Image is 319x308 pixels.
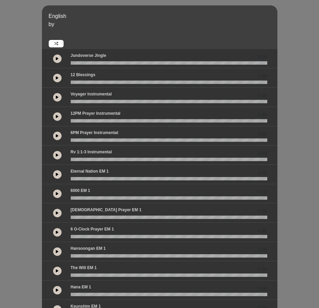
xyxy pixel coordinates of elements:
span: 0.00 [258,208,267,215]
p: Voyager Instrumental [71,91,112,97]
p: Hansoongan EM 1 [71,245,106,251]
span: 0.00 [258,131,267,138]
p: The Will EM 1 [71,265,97,271]
span: 0.00 [258,285,267,292]
p: 12 Blessings [71,72,95,78]
p: 12PM Prayer Instrumental [71,110,120,116]
p: 6PM Prayer Instrumental [71,130,118,136]
span: 0.00 [258,92,267,99]
p: Jundoverse Jingle [71,52,106,59]
p: Eternal Nation EM 1 [71,168,109,174]
span: 0.00 [258,227,267,234]
span: 0.00 [258,150,267,157]
p: Hana EM 1 [71,284,91,290]
span: 0.00 [258,53,267,61]
p: English [49,12,276,20]
span: 0.00 [258,189,267,196]
span: 0.00 [258,169,267,176]
span: 0.00 [258,266,267,273]
p: 6 o-clock prayer EM 1 [71,226,114,232]
p: [DEMOGRAPHIC_DATA] prayer EM 1 [71,207,142,213]
p: 6000 EM 1 [71,188,90,194]
span: 0.00 [258,111,267,118]
span: by [49,21,54,27]
span: 0.00 [258,73,267,80]
span: 0.00 [258,246,267,254]
p: Rv 1:1-3 Instrumental [71,149,112,155]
